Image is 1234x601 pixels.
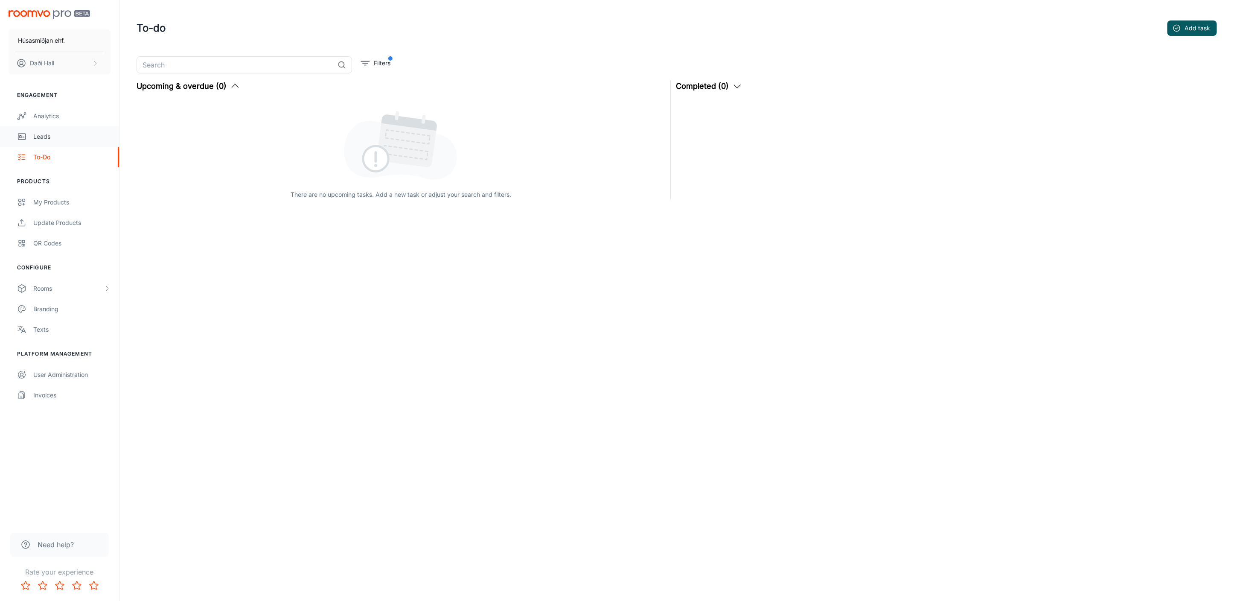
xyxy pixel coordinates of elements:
h1: To-do [137,20,166,36]
button: Húsasmiðjan ehf. [9,29,111,52]
div: QR Codes [33,239,111,248]
p: Daði Hall [30,58,54,68]
img: upcoming_and_overdue_tasks_empty_state.svg [344,109,457,180]
div: Update Products [33,218,111,228]
div: Leads [33,132,111,141]
div: To-do [33,152,111,162]
button: Add task [1167,20,1217,36]
img: Roomvo PRO Beta [9,10,90,19]
button: Upcoming & overdue (0) [137,80,240,92]
button: filter [359,56,393,70]
p: Filters [374,58,390,68]
p: Húsasmiðjan ehf. [18,36,65,45]
button: Daði Hall [9,52,111,74]
button: Completed (0) [676,80,742,92]
div: My Products [33,198,111,207]
div: Analytics [33,111,111,121]
input: Search [137,56,334,73]
p: There are no upcoming tasks. Add a new task or adjust your search and filters. [291,190,511,199]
